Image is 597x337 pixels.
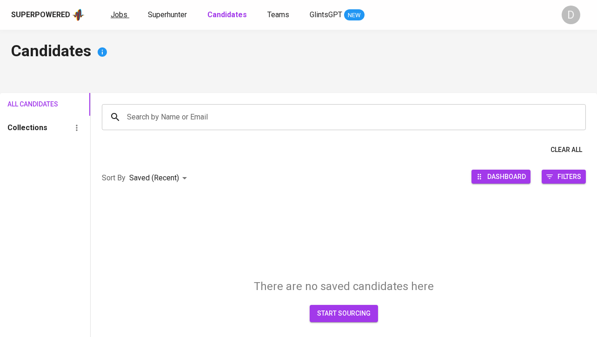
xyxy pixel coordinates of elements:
span: NEW [344,11,365,20]
span: All Candidates [7,99,42,110]
button: Clear All [547,141,586,159]
span: Filters [557,170,581,183]
span: Superhunter [148,10,187,19]
div: D [562,6,580,24]
b: Candidates [207,10,247,19]
button: start sourcing [310,305,378,322]
h4: Candidates [11,41,586,63]
a: Superpoweredapp logo [11,8,85,22]
span: Jobs [111,10,127,19]
span: start sourcing [317,308,371,319]
div: Superpowered [11,10,70,20]
img: app logo [72,8,85,22]
p: Sort By [102,172,126,184]
a: Jobs [111,9,129,21]
p: Saved (Recent) [129,172,179,184]
h6: Collections [7,121,47,134]
a: Teams [267,9,291,21]
a: GlintsGPT NEW [310,9,365,21]
button: Filters [542,170,586,184]
a: Superhunter [148,9,189,21]
span: GlintsGPT [310,10,342,19]
span: Dashboard [487,170,526,183]
div: Saved (Recent) [129,170,190,187]
h5: There are no saved candidates here [254,279,434,294]
button: Dashboard [471,170,531,184]
a: Candidates [207,9,249,21]
span: Clear All [551,144,582,156]
span: Teams [267,10,289,19]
